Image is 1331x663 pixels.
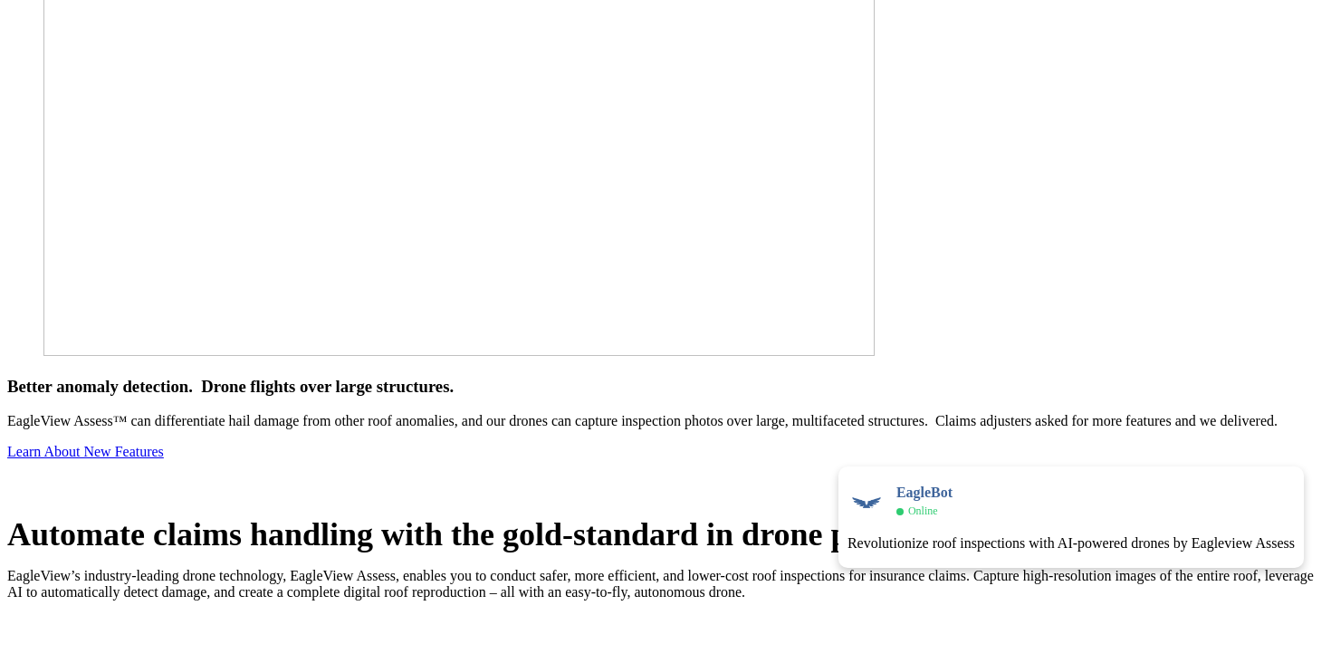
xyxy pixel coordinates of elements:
[7,377,1324,397] h3: Better anomaly detection. Drone flights over large structures.
[7,568,1324,601] p: EagleView’s industry-leading drone technology, EagleView Assess, enables you to conduct safer, mo...
[7,515,1324,553] h3: Automate claims handling with the gold-standard in drone property data
[896,484,953,501] span: EagleBot
[847,533,1295,554] div: Revolutionize roof inspections with AI-powered drones by Eagleview Assess
[908,504,938,518] span: Online
[7,444,164,459] a: Learn About New Features
[847,484,886,522] img: EagleBot
[7,413,1324,429] p: EagleView Assess™ can differentiate hail damage from other roof anomalies, and our drones can cap...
